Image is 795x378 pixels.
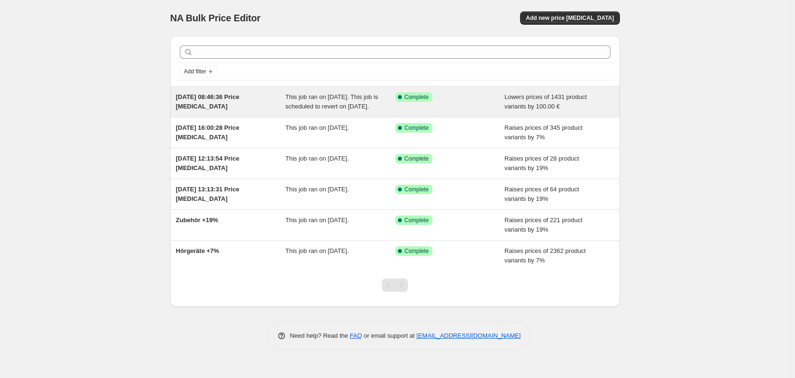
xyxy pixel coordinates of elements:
span: Complete [405,216,429,224]
span: Raises prices of 221 product variants by 19% [504,216,583,233]
a: [EMAIL_ADDRESS][DOMAIN_NAME] [416,332,521,339]
span: [DATE] 08:46:36 Price [MEDICAL_DATA] [176,93,239,110]
button: Add new price [MEDICAL_DATA] [520,11,619,25]
span: This job ran on [DATE]. [285,124,349,131]
span: Raises prices of 64 product variants by 19% [504,186,579,202]
a: FAQ [350,332,362,339]
span: Hörgeräte +7% [176,247,219,254]
span: Complete [405,93,429,101]
span: Complete [405,155,429,162]
span: Raises prices of 2362 product variants by 7% [504,247,586,264]
span: NA Bulk Price Editor [170,13,261,23]
span: Lowers prices of 1431 product variants by 100.00 € [504,93,587,110]
span: [DATE] 12:13:54 Price [MEDICAL_DATA] [176,155,239,171]
span: or email support at [362,332,416,339]
span: Add new price [MEDICAL_DATA] [526,14,614,22]
span: Raises prices of 28 product variants by 19% [504,155,579,171]
button: Add filter [180,66,218,77]
span: This job ran on [DATE]. This job is scheduled to revert on [DATE]. [285,93,378,110]
span: This job ran on [DATE]. [285,247,349,254]
span: Add filter [184,68,206,75]
span: This job ran on [DATE]. [285,155,349,162]
span: Need help? Read the [290,332,350,339]
nav: Pagination [382,279,408,292]
span: This job ran on [DATE]. [285,186,349,193]
span: Complete [405,124,429,132]
span: [DATE] 13:13:31 Price [MEDICAL_DATA] [176,186,239,202]
span: This job ran on [DATE]. [285,216,349,224]
span: [DATE] 16:00:28 Price [MEDICAL_DATA] [176,124,239,141]
span: Complete [405,186,429,193]
span: Raises prices of 345 product variants by 7% [504,124,583,141]
span: Zubehör +19% [176,216,218,224]
span: Complete [405,247,429,255]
